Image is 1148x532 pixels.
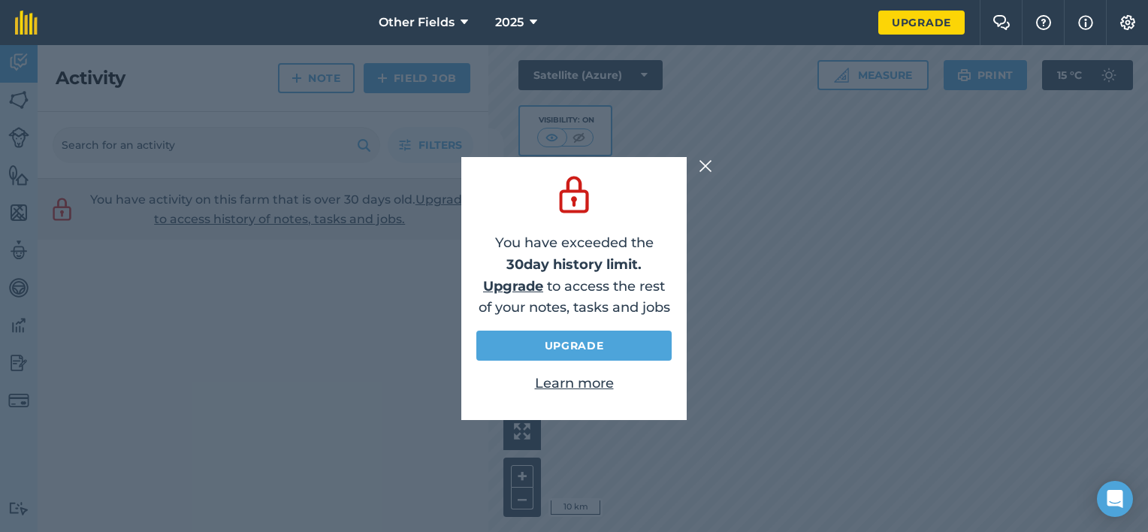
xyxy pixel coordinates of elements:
div: Open Intercom Messenger [1097,481,1133,517]
a: Upgrade [476,331,672,361]
p: to access the rest of your notes, tasks and jobs [476,276,672,319]
img: svg+xml;base64,PHN2ZyB4bWxucz0iaHR0cDovL3d3dy53My5vcmcvMjAwMC9zdmciIHdpZHRoPSIxNyIgaGVpZ2h0PSIxNy... [1078,14,1093,32]
img: fieldmargin Logo [15,11,38,35]
a: Upgrade [483,278,543,295]
img: A cog icon [1119,15,1137,30]
span: 2025 [495,14,524,32]
span: Other Fields [379,14,455,32]
a: Learn more [535,375,614,391]
img: A question mark icon [1035,15,1053,30]
p: You have exceeded the [476,232,672,276]
img: svg+xml;base64,PD94bWwgdmVyc2lvbj0iMS4wIiBlbmNvZGluZz0idXRmLTgiPz4KPCEtLSBHZW5lcmF0b3I6IEFkb2JlIE... [553,172,595,217]
a: Upgrade [878,11,965,35]
img: Two speech bubbles overlapping with the left bubble in the forefront [992,15,1011,30]
img: svg+xml;base64,PHN2ZyB4bWxucz0iaHR0cDovL3d3dy53My5vcmcvMjAwMC9zdmciIHdpZHRoPSIyMiIgaGVpZ2h0PSIzMC... [699,157,712,175]
strong: 30 day history limit. [506,256,642,273]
